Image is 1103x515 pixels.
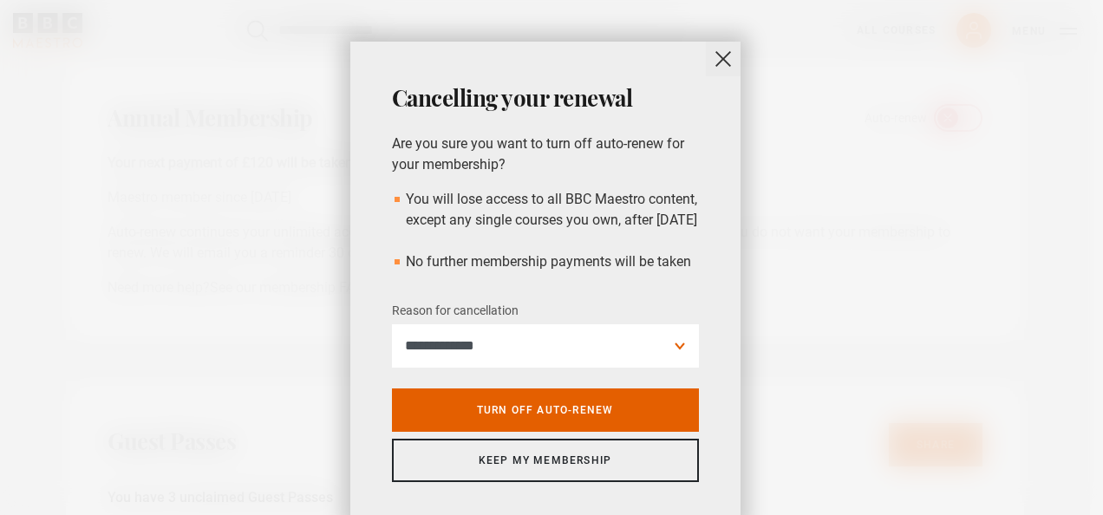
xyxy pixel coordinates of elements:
button: close [706,42,741,76]
a: Keep my membership [392,439,699,482]
p: Are you sure you want to turn off auto-renew for your membership? [392,134,699,175]
a: Turn off auto-renew [392,388,699,432]
label: Reason for cancellation [392,301,519,322]
li: You will lose access to all BBC Maestro content, except any single courses you own, after [DATE] [392,189,699,231]
h2: Cancelling your renewal [392,83,699,113]
li: No further membership payments will be taken [392,251,699,272]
